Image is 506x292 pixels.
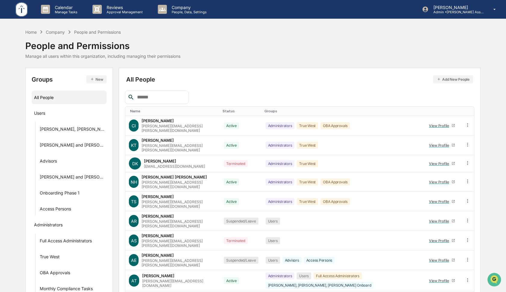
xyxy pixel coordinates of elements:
[40,174,104,182] div: [PERSON_NAME] and [PERSON_NAME] Onboarding
[224,198,239,205] div: Active
[224,237,248,244] div: Terminated
[34,110,45,118] div: Users
[142,273,174,278] div: [PERSON_NAME]
[142,180,217,189] div: [PERSON_NAME][EMAIL_ADDRESS][PERSON_NAME][DOMAIN_NAME]
[6,76,11,81] div: 🖐️
[40,126,104,134] div: [PERSON_NAME], [PERSON_NAME], [PERSON_NAME] Onboard
[132,161,138,166] span: DK
[283,257,301,264] div: Advisors
[25,36,180,51] div: People and Permissions
[102,48,110,55] button: Start new chat
[40,158,57,166] div: Advisors
[34,92,104,102] div: All People
[142,219,217,228] div: [PERSON_NAME][EMAIL_ADDRESS][PERSON_NAME][DOMAIN_NAME]
[14,1,29,18] img: logo
[142,175,207,179] div: [PERSON_NAME] [PERSON_NAME]
[425,109,459,113] div: Toggle SortBy
[426,216,458,226] a: View Profile
[50,10,80,14] p: Manage Tasks
[426,141,458,150] a: View Profile
[41,73,77,84] a: 🗄️Attestations
[429,5,485,10] p: [PERSON_NAME]
[142,214,174,219] div: [PERSON_NAME]
[44,76,48,81] div: 🗄️
[42,102,73,107] a: Powered byPylon
[426,256,458,265] a: View Profile
[20,46,99,52] div: Start new chat
[131,258,136,263] span: AE
[429,143,451,148] div: View Profile
[320,122,350,129] div: OBA Approvals
[40,270,70,277] div: OBA Approvals
[266,198,295,205] div: Administrators
[4,85,40,96] a: 🔎Data Lookup
[40,142,104,150] div: [PERSON_NAME] and [PERSON_NAME] Onboarding
[304,257,335,264] div: Access Persons
[266,282,374,289] div: [PERSON_NAME], [PERSON_NAME], [PERSON_NAME] Onboard
[429,180,451,184] div: View Profile
[466,109,472,113] div: Toggle SortBy
[32,75,107,83] div: Groups
[297,122,318,129] div: True West
[266,257,280,264] div: Users
[297,179,318,185] div: True West
[142,200,217,209] div: [PERSON_NAME][EMAIL_ADDRESS][PERSON_NAME][DOMAIN_NAME]
[142,124,217,133] div: [PERSON_NAME][EMAIL_ADDRESS][PERSON_NAME][DOMAIN_NAME]
[224,277,239,284] div: Active
[131,199,136,204] span: TS
[224,160,248,167] div: Terminated
[429,199,451,204] div: View Profile
[429,258,451,262] div: View Profile
[20,52,76,57] div: We're available if you need us!
[12,76,39,82] span: Preclearance
[320,198,350,205] div: OBA Approvals
[4,73,41,84] a: 🖐️Preclearance
[131,143,136,148] span: KT
[266,179,295,185] div: Administrators
[297,272,311,279] div: Users
[102,10,146,14] p: Approval Management
[25,30,37,35] div: Home
[429,238,451,243] div: View Profile
[40,190,80,197] div: Onboarding Phase 1
[426,236,458,245] a: View Profile
[429,10,485,14] p: Admin • [PERSON_NAME] Asset Management LLC
[142,253,174,258] div: [PERSON_NAME]
[142,279,217,288] div: [PERSON_NAME][EMAIL_ADDRESS][DOMAIN_NAME]
[297,142,318,149] div: True West
[12,87,38,93] span: Data Lookup
[142,194,174,199] div: [PERSON_NAME]
[50,76,75,82] span: Attestations
[40,206,71,213] div: Access Persons
[142,239,217,248] div: [PERSON_NAME][EMAIL_ADDRESS][PERSON_NAME][DOMAIN_NAME]
[142,258,217,267] div: [PERSON_NAME][EMAIL_ADDRESS][PERSON_NAME][DOMAIN_NAME]
[86,75,107,83] button: New
[266,160,295,167] div: Administrators
[142,138,174,143] div: [PERSON_NAME]
[131,238,137,243] span: AS
[224,257,258,264] div: Suspended/Leave
[144,164,205,169] div: [EMAIL_ADDRESS][DOMAIN_NAME]
[142,118,174,123] div: [PERSON_NAME]
[429,278,451,283] div: View Profile
[429,123,451,128] div: View Profile
[102,5,146,10] p: Reviews
[6,13,110,22] p: How can we help?
[130,109,218,113] div: Toggle SortBy
[131,219,137,224] span: AR
[224,122,239,129] div: Active
[426,197,458,206] a: View Profile
[167,5,210,10] p: Company
[426,159,458,168] a: View Profile
[6,88,11,93] div: 🔎
[60,102,73,107] span: Pylon
[314,272,362,279] div: Full Access Administrators
[167,10,210,14] p: People, Data, Settings
[297,198,318,205] div: True West
[487,272,503,288] iframe: Open customer support
[224,179,239,185] div: Active
[50,5,80,10] p: Calendar
[40,238,92,245] div: Full Access Administrators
